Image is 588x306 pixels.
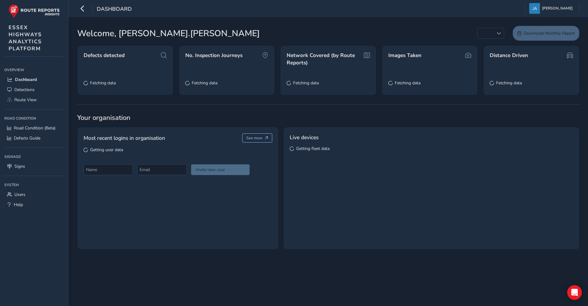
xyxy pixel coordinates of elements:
[4,180,64,189] div: System
[246,136,262,140] span: See more
[4,161,64,171] a: Signs
[14,135,40,141] span: Defects Guide
[395,80,420,86] span: Fetching data
[4,65,64,75] div: Overview
[77,27,260,40] span: Welcome, [PERSON_NAME].[PERSON_NAME]
[529,3,575,14] button: [PERSON_NAME]
[4,152,64,161] div: Signage
[490,52,528,59] span: Distance Driven
[4,200,64,210] a: Help
[293,80,319,86] span: Fetching data
[496,80,522,86] span: Fetching data
[185,52,243,59] span: No. Inspection Journeys
[4,114,64,123] div: Road Condition
[4,85,64,95] a: Detections
[388,52,421,59] span: Images Taken
[4,75,64,85] a: Dashboard
[542,3,573,14] span: [PERSON_NAME]
[14,163,25,169] span: Signs
[529,3,540,14] img: diamond-layout
[14,192,25,197] span: Users
[14,87,35,93] span: Detections
[290,133,318,141] span: Live devices
[4,123,64,133] a: Road Condition (Beta)
[4,189,64,200] a: Users
[242,133,273,143] button: See more
[567,285,582,300] div: Open Intercom Messenger
[9,24,42,52] span: ESSEX HIGHWAYS ANALYTICS PLATFORM
[4,133,64,143] a: Defects Guide
[15,77,37,82] span: Dashboard
[9,4,60,18] img: rr logo
[4,95,64,105] a: Route View
[84,164,133,175] input: Name
[14,97,37,103] span: Route View
[84,52,125,59] span: Defects detected
[90,80,116,86] span: Fetching data
[14,125,55,131] span: Road Condition (Beta)
[192,80,217,86] span: Fetching data
[287,52,361,66] span: Network Covered (by Route Reports)
[77,113,579,122] span: Your organisation
[97,5,132,14] span: Dashboard
[296,146,330,151] span: Getting fleet data
[137,164,187,175] input: Email
[84,134,165,142] span: Most recent logins in organisation
[14,202,23,208] span: Help
[90,147,123,153] span: Getting user data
